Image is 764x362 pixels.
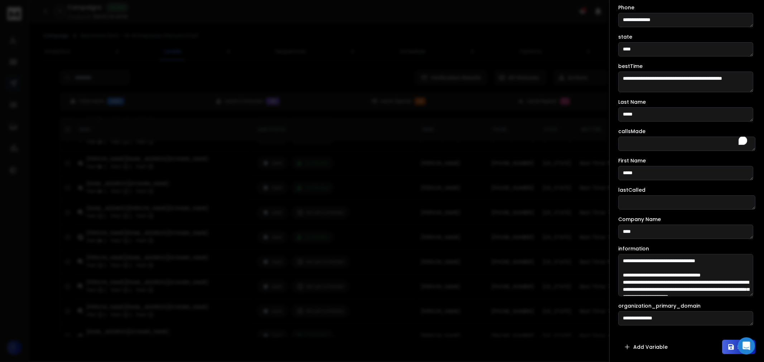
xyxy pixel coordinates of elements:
[618,303,701,308] label: organization_primary_domain
[618,99,646,104] label: Last Name
[618,340,673,354] button: Add Variable
[618,217,661,222] label: Company Name
[618,129,645,134] label: callsMade
[618,187,645,192] label: lastCalled
[618,64,643,69] label: bestTime
[618,34,632,39] label: state
[618,5,634,10] label: Phone
[722,340,755,354] button: Save
[618,246,649,251] label: information
[618,137,755,151] textarea: To enrich screen reader interactions, please activate Accessibility in Grammarly extension settings
[738,337,755,354] div: Open Intercom Messenger
[618,158,646,163] label: First Name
